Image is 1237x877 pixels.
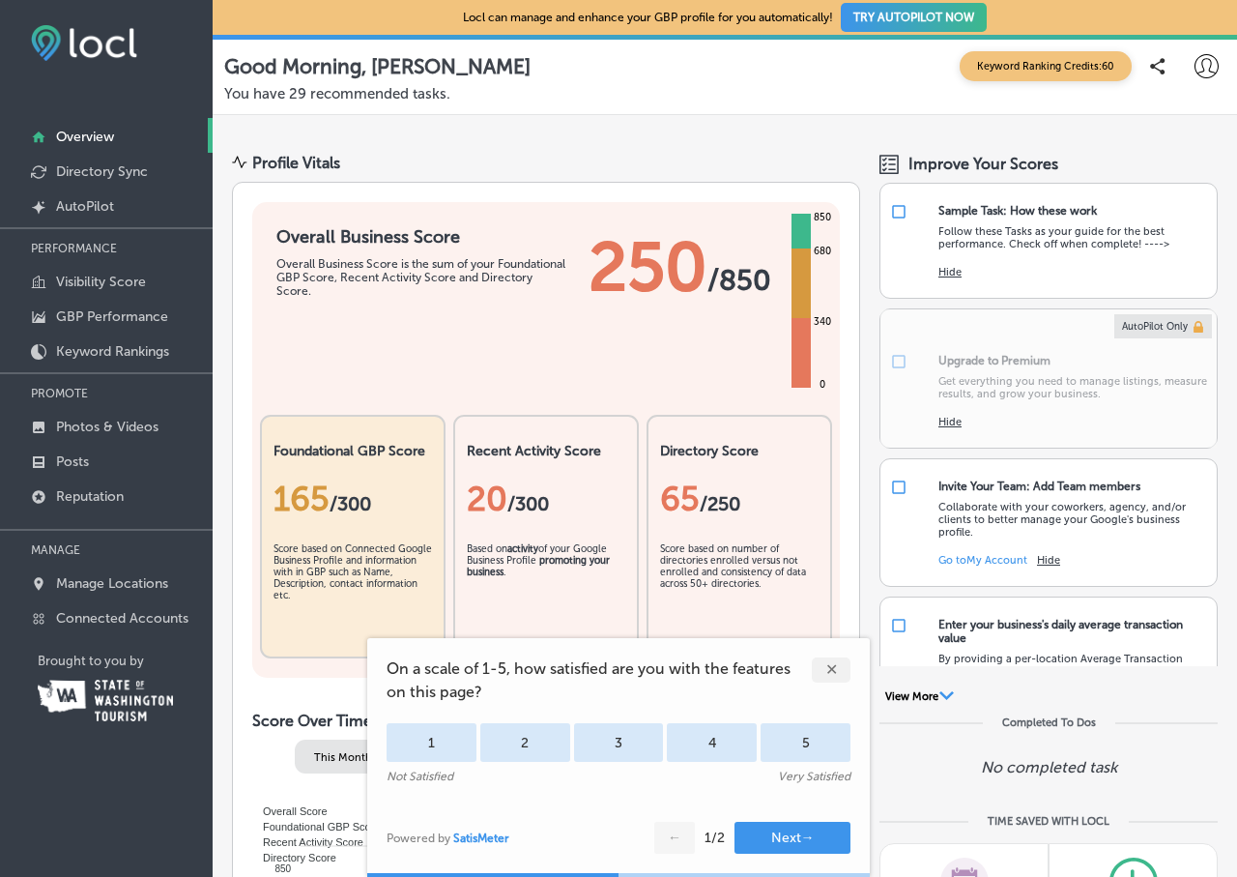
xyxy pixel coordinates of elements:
div: 3 [574,723,664,762]
span: Overall Score [248,805,328,817]
div: 340 [810,314,835,330]
p: By providing a per-location Average Transaction Value(s), you see Calculated Revenue Amounts, ind... [938,653,1207,703]
b: promoting your business [467,555,610,578]
h2: Score Over Time [252,712,840,730]
div: 850 [810,210,835,225]
button: TRY AUTOPILOT NOW [841,3,987,32]
span: /250 [700,492,740,515]
div: 1 / 2 [705,830,725,846]
p: No completed task [981,758,1117,776]
p: Follow these Tasks as your guide for the best performance. Check off when complete! ----> [938,225,1207,250]
div: 1 [387,723,476,762]
a: Go toMy Account [938,554,1027,567]
span: Keyword Ranking Credits: 60 [960,51,1132,81]
h1: Overall Business Score [276,226,566,248]
button: ← [654,822,695,854]
div: Invite Your Team: Add Team members [938,480,1140,493]
p: GBP Performance [56,308,168,325]
button: Hide [1037,554,1060,567]
p: AutoPilot [56,198,114,215]
tspan: 850 [274,863,291,874]
span: On a scale of 1-5, how satisfied are you with the features on this page? [387,658,812,704]
span: 250 [589,226,707,307]
div: 0 [816,377,829,393]
span: This Month [314,751,372,764]
p: Posts [56,453,89,470]
button: Next→ [734,822,850,854]
div: Enter your business's daily average transaction value [938,618,1207,645]
div: Sample Task: How these work [938,204,1097,218]
p: Photos & Videos [56,419,158,435]
span: /300 [507,492,549,515]
div: Very Satisfied [778,770,850,783]
div: Overall Business Score is the sum of your Foundational GBP Score, Recent Activity Score and Direc... [276,257,566,298]
p: Directory Sync [56,163,148,180]
p: Keyword Rankings [56,343,169,360]
div: Based on of your Google Business Profile . [467,543,625,640]
div: 2 [480,723,570,762]
p: Connected Accounts [56,610,188,627]
span: / 300 [330,492,371,515]
p: Collaborate with your coworkers, agency, and/or clients to better manage your Google's business p... [938,501,1207,539]
button: View More [879,689,960,707]
p: Reputation [56,488,124,505]
h2: Foundational GBP Score [273,443,432,459]
div: ✕ [812,658,850,683]
span: Foundational GBP Score [248,821,380,833]
p: Good Morning, [PERSON_NAME] [224,54,531,78]
span: Directory Score [248,852,336,863]
div: Profile Vitals [252,154,340,172]
p: Visibility Score [56,274,146,290]
h2: Directory Score [660,443,819,459]
span: Improve Your Scores [908,155,1058,173]
div: Not Satisfied [387,770,453,783]
span: / 850 [707,263,771,298]
p: Brought to you by [38,654,213,668]
div: Completed To Dos [1002,716,1096,729]
div: 680 [810,244,835,259]
p: You have 29 recommended tasks. [224,85,1225,102]
h2: Recent Activity Score [467,443,625,459]
a: SatisMeter [453,832,509,845]
button: Hide [938,416,962,428]
span: Recent Activity Score [248,836,363,848]
div: 65 [660,479,819,519]
div: Score based on Connected Google Business Profile and information with in GBP such as Name, Descri... [273,543,432,640]
div: 4 [667,723,757,762]
div: 5 [761,723,850,762]
div: Score based on number of directories enrolled versus not enrolled and consistency of data across ... [660,543,819,640]
div: 20 [467,479,625,519]
p: Manage Locations [56,575,168,592]
button: Hide [938,266,962,278]
b: activity [507,543,538,555]
div: 165 [273,479,432,519]
div: TIME SAVED WITH LOCL [988,815,1109,828]
img: Washington Tourism [38,680,173,721]
div: Powered by [387,832,509,845]
img: fda3e92497d09a02dc62c9cd864e3231.png [31,25,137,61]
p: Overview [56,129,114,145]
